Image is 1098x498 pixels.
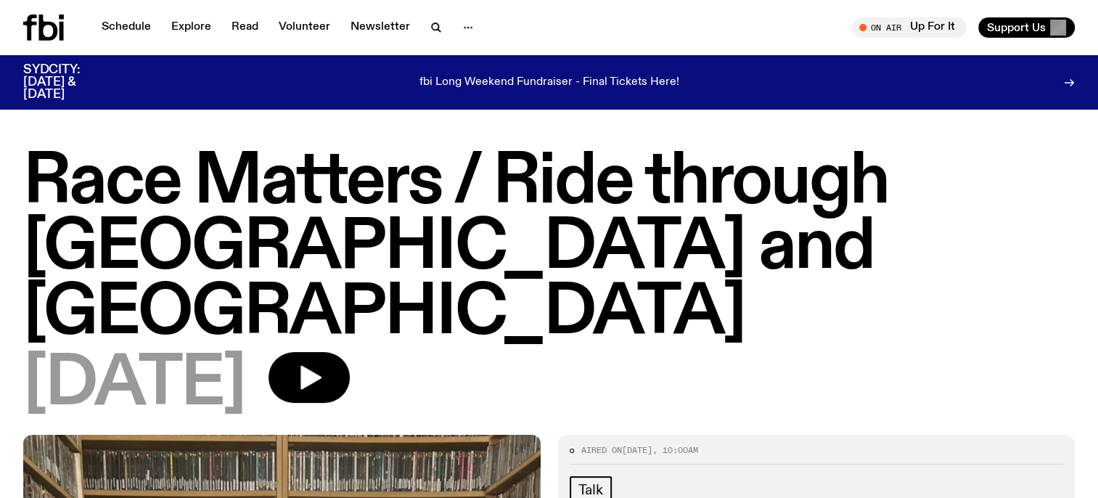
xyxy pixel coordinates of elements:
span: Aired on [581,444,622,456]
span: [DATE] [622,444,652,456]
a: Newsletter [342,17,419,38]
a: Read [223,17,267,38]
a: Schedule [93,17,160,38]
a: Volunteer [270,17,339,38]
button: On AirUp For It [852,17,967,38]
p: fbi Long Weekend Fundraiser - Final Tickets Here! [419,76,679,89]
h1: Race Matters / Ride through [GEOGRAPHIC_DATA] and [GEOGRAPHIC_DATA] [23,150,1075,346]
span: Talk [578,482,603,498]
span: , 10:00am [652,444,698,456]
span: Support Us [987,21,1046,34]
h3: SYDCITY: [DATE] & [DATE] [23,64,116,101]
span: [DATE] [23,352,245,417]
button: Support Us [978,17,1075,38]
a: Explore [163,17,220,38]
